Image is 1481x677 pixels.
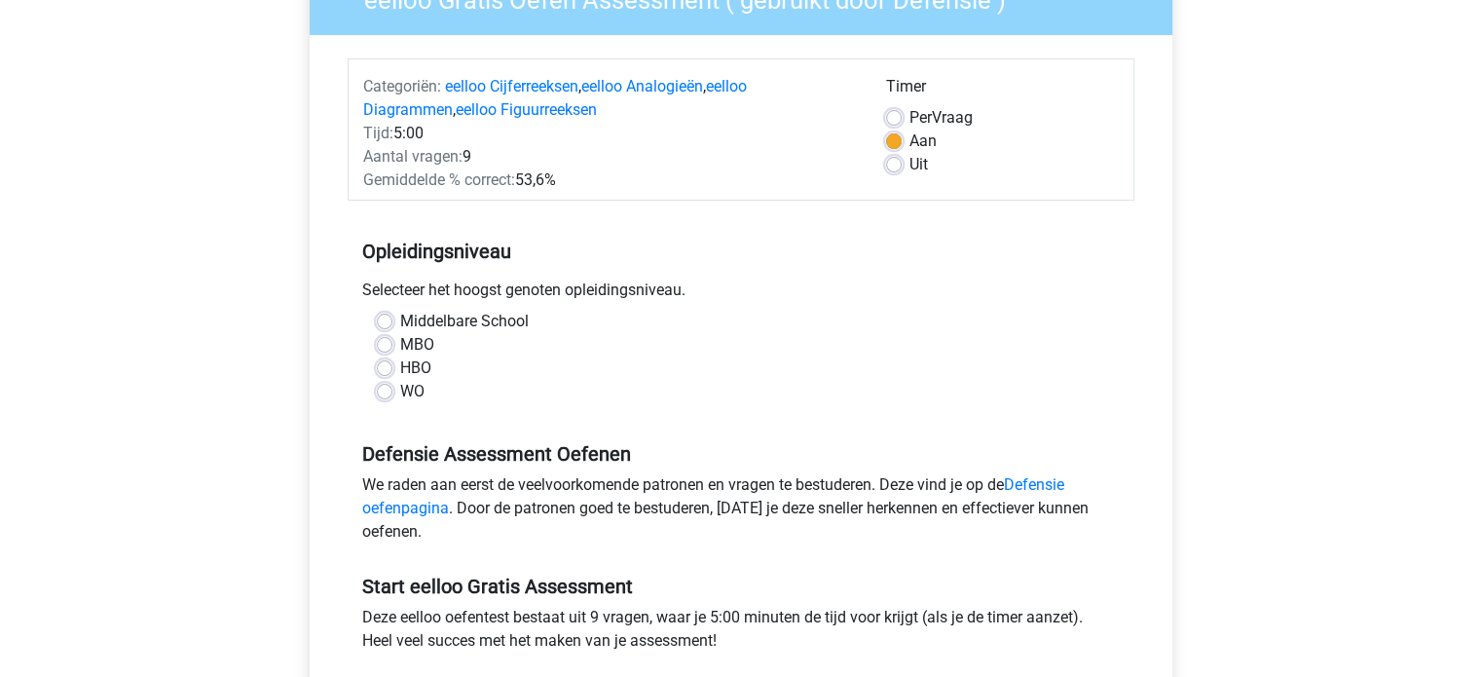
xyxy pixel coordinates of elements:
span: Per [909,108,932,127]
span: Aantal vragen: [363,147,463,166]
label: HBO [400,357,431,380]
h5: Opleidingsniveau [362,232,1120,271]
label: Vraag [909,106,973,130]
h5: Start eelloo Gratis Assessment [362,575,1120,598]
label: Uit [909,153,928,176]
a: eelloo Analogieën [581,77,703,95]
label: MBO [400,333,434,357]
a: eelloo Cijferreeksen [445,77,578,95]
div: Deze eelloo oefentest bestaat uit 9 vragen, waar je 5:00 minuten de tijd voor krijgt (als je de t... [348,606,1134,660]
span: Tijd: [363,124,393,142]
div: 9 [349,145,871,169]
a: eelloo Figuurreeksen [456,100,597,119]
div: 53,6% [349,169,871,192]
div: 5:00 [349,122,871,145]
div: Timer [886,75,1119,106]
label: Aan [909,130,937,153]
span: Gemiddelde % correct: [363,170,515,189]
label: WO [400,380,425,403]
div: Selecteer het hoogst genoten opleidingsniveau. [348,279,1134,310]
span: Categoriën: [363,77,441,95]
h5: Defensie Assessment Oefenen [362,442,1120,466]
div: , , , [349,75,871,122]
div: We raden aan eerst de veelvoorkomende patronen en vragen te bestuderen. Deze vind je op de . Door... [348,473,1134,551]
label: Middelbare School [400,310,529,333]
